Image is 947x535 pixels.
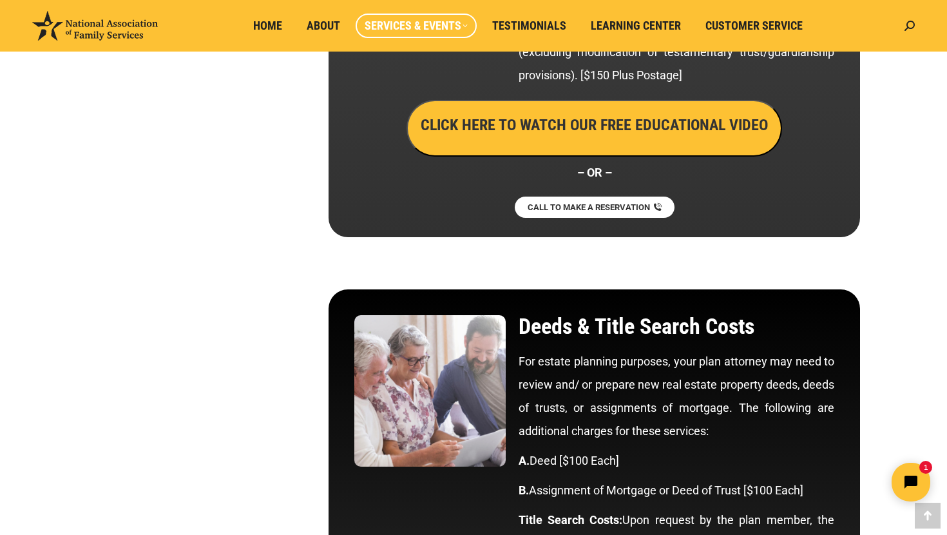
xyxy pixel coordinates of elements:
a: CALL TO MAKE A RESERVATION [515,197,674,218]
strong: – OR – [577,166,612,179]
strong: B. [519,483,529,497]
h3: CLICK HERE TO WATCH OUR FREE EDUCATIONAL VIDEO [421,114,768,136]
strong: Title Search Costs: [519,513,623,527]
a: Learning Center [582,14,690,38]
p: Assignment of Mortgage or Deed of Trust [$100 Each] [519,479,834,502]
a: Home [244,14,291,38]
h2: Deeds & Title Search Costs [519,315,834,337]
img: National Association of Family Services [32,11,158,41]
span: Testimonials [492,19,566,33]
iframe: Tidio Chat [720,452,941,512]
strong: A. [519,454,530,467]
span: Learning Center [591,19,681,33]
a: Testimonials [483,14,575,38]
a: About [298,14,349,38]
span: Services & Events [365,19,468,33]
span: About [307,19,340,33]
p: For estate planning purposes, your plan attorney may need to review and/ or prepare new real esta... [519,350,834,443]
button: CLICK HERE TO WATCH OUR FREE EDUCATIONAL VIDEO [407,100,782,157]
a: CLICK HERE TO WATCH OUR FREE EDUCATIONAL VIDEO [407,119,782,133]
img: Deeds & Title Search Costs [354,315,506,467]
span: Customer Service [705,19,803,33]
p: Deed [$100 Each] [519,449,834,472]
span: Home [253,19,282,33]
a: Customer Service [696,14,812,38]
span: CALL TO MAKE A RESERVATION [528,203,650,211]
